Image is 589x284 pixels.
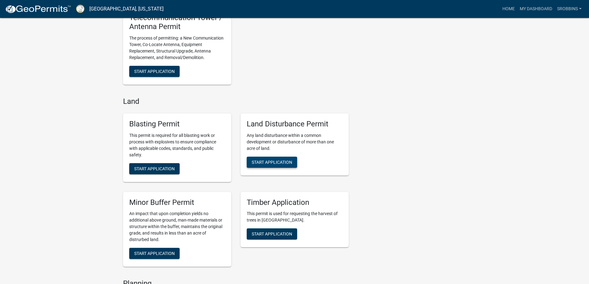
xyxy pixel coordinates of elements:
button: Start Application [129,66,180,77]
button: Start Application [129,163,180,174]
button: Start Application [129,248,180,259]
span: Start Application [134,69,175,74]
span: Start Application [134,251,175,256]
p: The process of permitting: a New Communication Tower, Co-Locate Antenna, Equipment Replacement, S... [129,35,225,61]
button: Start Application [247,157,297,168]
span: Start Application [134,166,175,171]
a: My Dashboard [517,3,555,15]
img: Putnam County, Georgia [76,5,84,13]
a: Home [500,3,517,15]
h5: Telecommunication Tower / Antenna Permit [129,13,225,31]
h5: Blasting Permit [129,120,225,129]
a: srobbins [555,3,584,15]
a: [GEOGRAPHIC_DATA], [US_STATE] [89,4,164,14]
h5: Land Disturbance Permit [247,120,343,129]
h5: Minor Buffer Permit [129,198,225,207]
h4: Land [123,97,349,106]
button: Start Application [247,228,297,239]
h5: Timber Application [247,198,343,207]
span: Start Application [252,231,292,236]
p: An impact that upon completion yields no additional above ground, man-made materials or structure... [129,210,225,243]
p: Any land disturbance within a common development or disturbance of more than one acre of land. [247,132,343,152]
p: This permit is used for requesting the harvest of trees in [GEOGRAPHIC_DATA]. [247,210,343,223]
p: This permit is required for all blasting work or process with explosives to ensure compliance wit... [129,132,225,158]
span: Start Application [252,159,292,164]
